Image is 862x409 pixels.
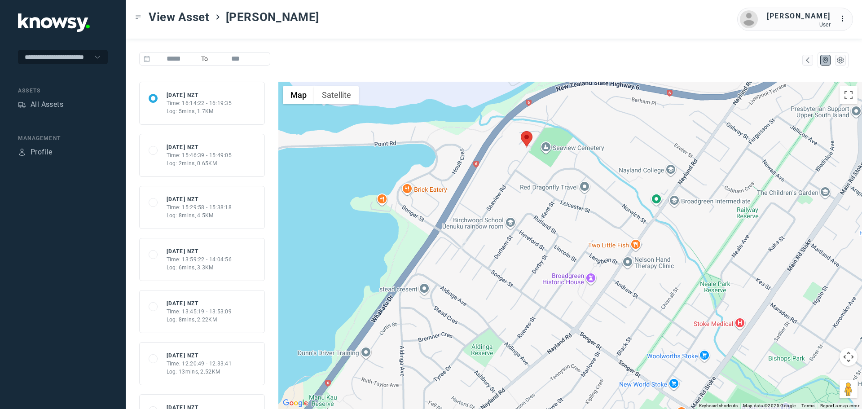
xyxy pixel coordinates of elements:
div: : [840,13,850,26]
span: To [198,52,212,66]
div: Log: 8mins, 4.5KM [167,211,232,220]
div: [DATE] NZT [167,299,232,308]
a: Report a map error [820,403,859,408]
div: [DATE] NZT [167,247,232,255]
div: [DATE] NZT [167,91,232,99]
div: Time: 15:29:58 - 15:38:18 [167,203,232,211]
div: Toggle Menu [135,14,141,20]
button: Keyboard shortcuts [699,403,738,409]
div: Log: 2mins, 0.65KM [167,159,232,167]
div: Log: 5mins, 1.7KM [167,107,232,115]
div: Map [822,56,830,64]
img: Google [281,397,310,409]
a: Open this area in Google Maps (opens a new window) [281,397,310,409]
div: Map [804,56,812,64]
div: [PERSON_NAME] [767,11,831,22]
a: AssetsAll Assets [18,99,63,110]
img: Application Logo [18,13,90,32]
div: [DATE] NZT [167,143,232,151]
div: Time: 12:20:49 - 12:33:41 [167,360,232,368]
div: [DATE] NZT [167,352,232,360]
div: : [840,13,850,24]
div: Log: 8mins, 2.22KM [167,316,232,324]
div: Assets [18,87,108,95]
div: User [767,22,831,28]
div: Profile [18,148,26,156]
img: avatar.png [740,10,758,28]
span: View Asset [149,9,210,25]
button: Toggle fullscreen view [840,86,858,104]
div: Time: 15:46:39 - 15:49:05 [167,151,232,159]
div: List [836,56,844,64]
button: Map camera controls [840,348,858,366]
div: > [214,13,221,21]
a: Terms (opens in new tab) [801,403,815,408]
div: [DATE] NZT [167,195,232,203]
div: Time: 13:45:19 - 13:53:09 [167,308,232,316]
div: Profile [31,147,53,158]
div: Log: 6mins, 3.3KM [167,264,232,272]
span: Map data ©2025 Google [743,403,796,408]
div: Assets [18,101,26,109]
div: Log: 13mins, 2.52KM [167,368,232,376]
button: Show street map [283,86,314,104]
div: Management [18,134,108,142]
div: Time: 16:14:22 - 16:19:35 [167,99,232,107]
tspan: ... [840,15,849,22]
button: Show satellite imagery [314,86,359,104]
div: All Assets [31,99,63,110]
a: ProfileProfile [18,147,53,158]
button: Drag Pegman onto the map to open Street View [840,380,858,398]
span: [PERSON_NAME] [226,9,319,25]
div: Time: 13:59:22 - 14:04:56 [167,255,232,264]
